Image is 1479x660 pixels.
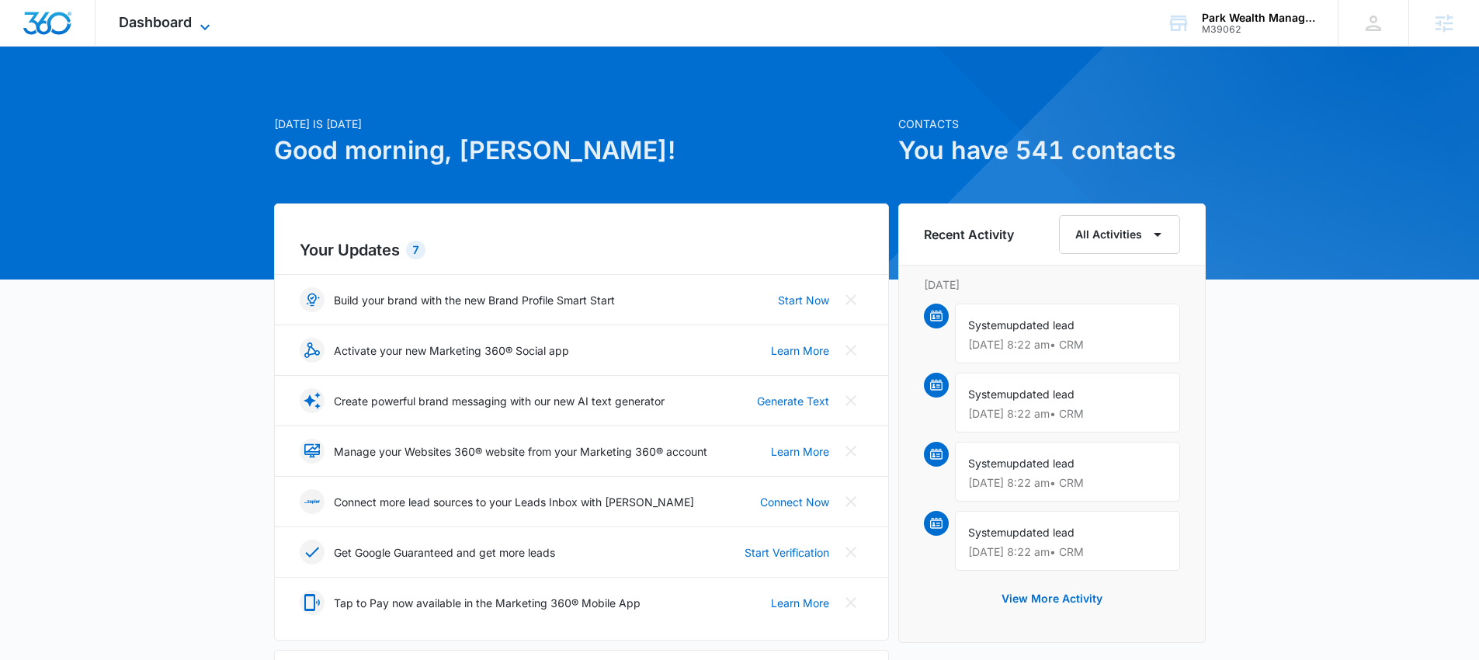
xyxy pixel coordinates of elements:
[1006,387,1075,401] span: updated lead
[1202,12,1315,24] div: account name
[757,393,829,409] a: Generate Text
[968,478,1167,488] p: [DATE] 8:22 am • CRM
[898,132,1206,169] h1: You have 541 contacts
[334,342,569,359] p: Activate your new Marketing 360® Social app
[924,225,1014,244] h6: Recent Activity
[334,443,707,460] p: Manage your Websites 360® website from your Marketing 360® account
[968,318,1006,332] span: System
[334,595,641,611] p: Tap to Pay now available in the Marketing 360® Mobile App
[898,116,1206,132] p: Contacts
[760,494,829,510] a: Connect Now
[986,580,1118,617] button: View More Activity
[334,494,694,510] p: Connect more lead sources to your Leads Inbox with [PERSON_NAME]
[1006,457,1075,470] span: updated lead
[300,238,863,262] h2: Your Updates
[771,595,829,611] a: Learn More
[778,292,829,308] a: Start Now
[771,342,829,359] a: Learn More
[1006,318,1075,332] span: updated lead
[968,457,1006,470] span: System
[838,287,863,312] button: Close
[334,393,665,409] p: Create powerful brand messaging with our new AI text generator
[745,544,829,561] a: Start Verification
[771,443,829,460] a: Learn More
[274,132,889,169] h1: Good morning, [PERSON_NAME]!
[838,338,863,363] button: Close
[968,387,1006,401] span: System
[968,547,1167,558] p: [DATE] 8:22 am • CRM
[1006,526,1075,539] span: updated lead
[838,590,863,615] button: Close
[1202,24,1315,35] div: account id
[838,489,863,514] button: Close
[968,408,1167,419] p: [DATE] 8:22 am • CRM
[274,116,889,132] p: [DATE] is [DATE]
[968,526,1006,539] span: System
[334,544,555,561] p: Get Google Guaranteed and get more leads
[968,339,1167,350] p: [DATE] 8:22 am • CRM
[838,439,863,464] button: Close
[838,388,863,413] button: Close
[334,292,615,308] p: Build your brand with the new Brand Profile Smart Start
[924,276,1180,293] p: [DATE]
[119,14,192,30] span: Dashboard
[406,241,425,259] div: 7
[1059,215,1180,254] button: All Activities
[838,540,863,564] button: Close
